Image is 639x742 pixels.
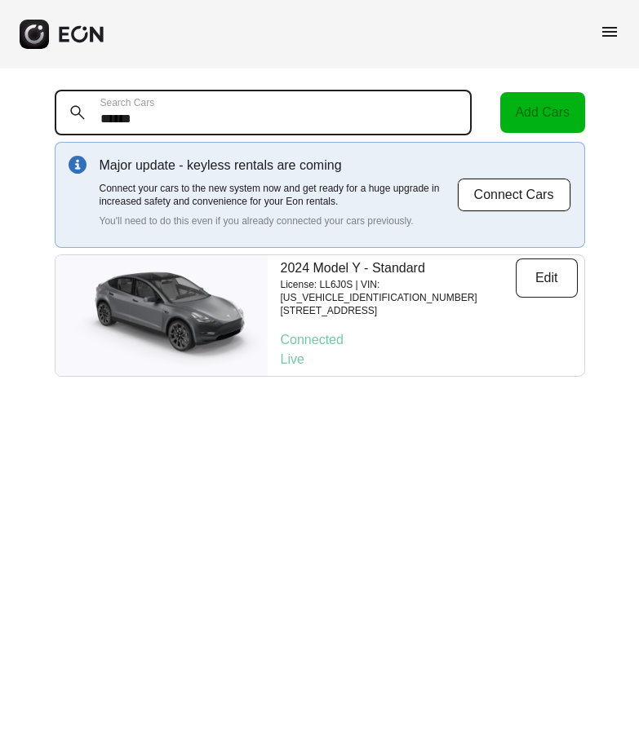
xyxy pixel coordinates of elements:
p: 2024 Model Y - Standard [281,258,516,278]
p: Major update - keyless rentals are coming [100,156,457,175]
p: Connected [281,330,578,350]
p: Live [281,350,578,369]
img: info [69,156,87,174]
button: Edit [516,258,578,298]
p: [STREET_ADDRESS] [281,304,516,317]
label: Search Cars [100,96,155,109]
span: menu [600,22,619,42]
p: Connect your cars to the new system now and get ready for a huge upgrade in increased safety and ... [100,182,457,208]
button: Connect Cars [457,178,571,212]
img: car [55,263,268,369]
p: License: LL6J0S | VIN: [US_VEHICLE_IDENTIFICATION_NUMBER] [281,278,516,304]
p: You'll need to do this even if you already connected your cars previously. [100,214,457,227]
